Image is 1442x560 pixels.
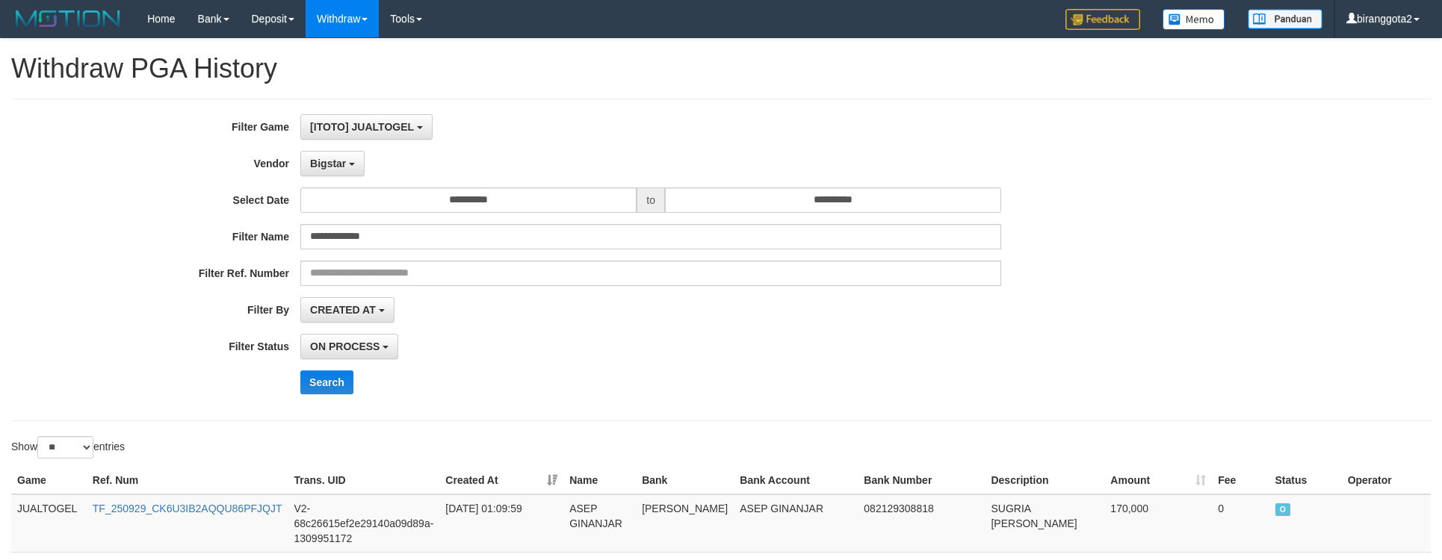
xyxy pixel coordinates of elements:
[310,340,380,352] span: ON PROCESS
[734,467,858,494] th: Bank Account
[734,494,858,553] td: ASEP GINANJAR
[300,114,433,140] button: [ITOTO] JUALTOGEL
[1212,467,1269,494] th: Fee
[1212,494,1269,553] td: 0
[310,121,414,133] span: [ITOTO] JUALTOGEL
[858,467,985,494] th: Bank Number
[288,467,439,494] th: Trans. UID
[11,436,125,458] label: Show entries
[300,297,394,323] button: CREATED AT
[11,467,87,494] th: Game
[439,467,563,494] th: Created At: activate to sort column ascending
[1269,467,1342,494] th: Status
[1163,9,1225,30] img: Button%20Memo.svg
[300,151,365,176] button: Bigstar
[1104,467,1212,494] th: Amount: activate to sort column ascending
[87,467,288,494] th: Ref. Num
[858,494,985,553] td: 082129308818
[310,304,376,316] span: CREATED AT
[1342,467,1431,494] th: Operator
[300,370,353,394] button: Search
[636,494,734,553] td: [PERSON_NAME]
[11,7,125,30] img: MOTION_logo.png
[985,467,1104,494] th: Description
[1248,9,1322,29] img: panduan.png
[563,467,636,494] th: Name
[11,494,87,553] td: JUALTOGEL
[439,494,563,553] td: [DATE] 01:09:59
[1275,503,1291,516] span: ON PROCESS
[11,54,1431,84] h1: Withdraw PGA History
[1065,9,1140,30] img: Feedback.jpg
[637,187,665,213] span: to
[300,334,398,359] button: ON PROCESS
[985,494,1104,553] td: SUGRIA [PERSON_NAME]
[310,158,346,169] span: Bigstar
[93,503,282,514] a: TF_250929_CK6U3IB2AQQU86PFJQJT
[563,494,636,553] td: ASEP GINANJAR
[288,494,439,553] td: V2-68c26615ef2e29140a09d89a-1309951172
[636,467,734,494] th: Bank
[37,436,93,458] select: Showentries
[1104,494,1212,553] td: 170,000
